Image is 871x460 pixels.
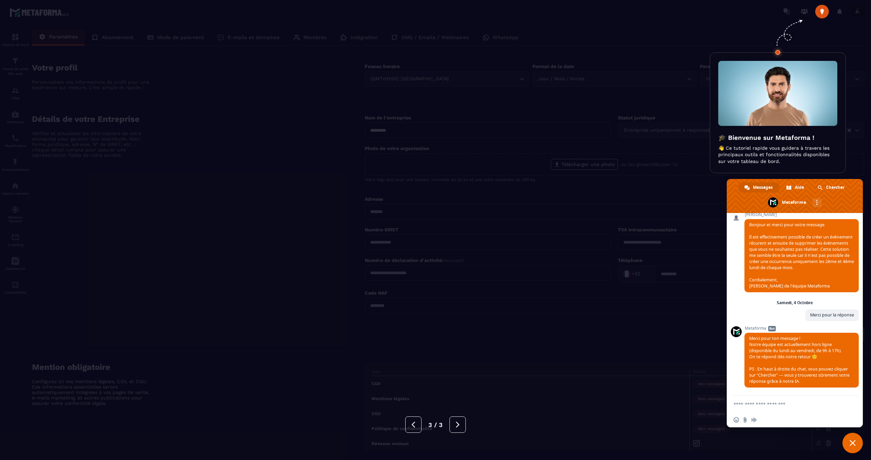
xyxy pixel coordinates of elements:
[795,182,804,193] span: Aide
[811,182,851,193] div: Chercher
[810,312,854,318] span: Merci pour la réponse
[749,335,850,384] span: Merci pour ton message ! Notre équipe est actuellement hors ligne (disponible du lundi au vendred...
[738,182,779,193] div: Messages
[780,182,811,193] div: Aide
[753,182,773,193] span: Messages
[751,417,757,423] span: Message audio
[734,417,739,423] span: Insérer un emoji
[826,182,844,193] span: Chercher
[718,61,837,126] img: intro-image
[744,212,859,217] span: [PERSON_NAME]
[777,301,813,305] div: Samedi, 4 Octobre
[768,326,776,331] span: Bot
[718,134,837,142] h3: 🎓 Bienvenue sur Metaforma !
[718,145,837,165] p: 👋 Ce tutoriel rapide vous guidera à travers les principaux outils et fonctionnalités disponibles ...
[742,417,748,423] span: Envoyer un fichier
[428,421,443,428] span: 3 / 3
[744,326,859,331] span: Metaforma
[812,198,822,207] div: Autres canaux
[749,222,854,289] span: Bonjour et merci pour votre message. Il est effectivement possible de créer un évènement récurent...
[842,433,863,453] div: Fermer le chat
[734,401,841,407] textarea: Entrez votre message...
